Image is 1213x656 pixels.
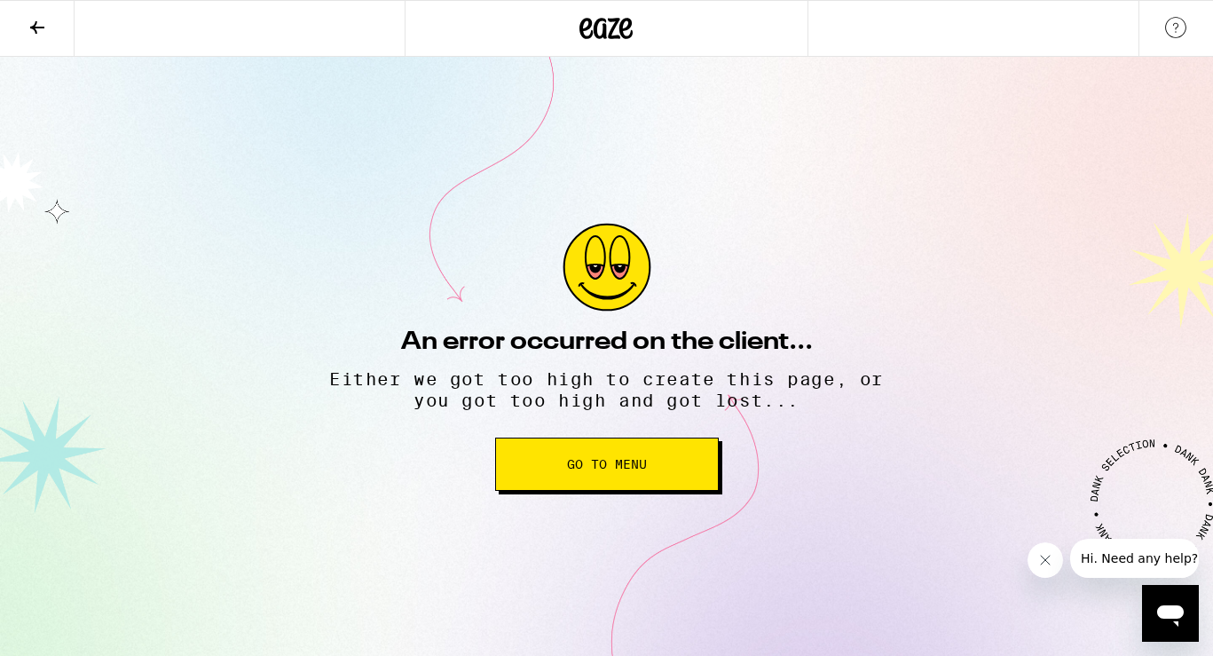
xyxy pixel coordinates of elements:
p: Either we got too high to create this page, or you got too high and got lost... [321,368,893,411]
button: Go to Menu [495,438,719,491]
iframe: Button to launch messaging window [1142,585,1199,642]
iframe: Close message [1028,542,1063,578]
span: Go to Menu [567,458,647,470]
h2: An error occurred on the client... [401,329,813,354]
iframe: Message from company [1070,539,1199,578]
